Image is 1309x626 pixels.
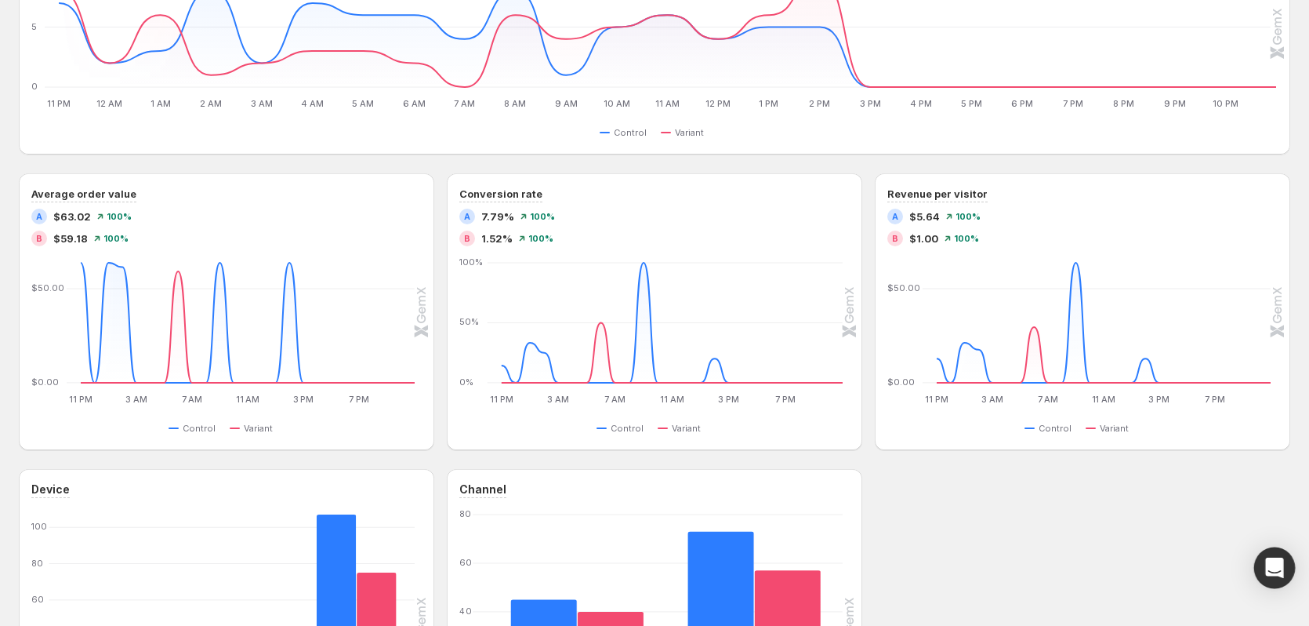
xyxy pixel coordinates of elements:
[31,377,59,388] text: $0.00
[555,98,578,109] text: 9 AM
[658,419,707,438] button: Variant
[236,394,260,405] text: 11 AM
[672,422,701,435] span: Variant
[981,394,1003,405] text: 3 AM
[200,98,222,109] text: 2 AM
[481,231,513,246] span: 1.52%
[459,317,479,328] text: 50%
[169,419,222,438] button: Control
[809,98,830,109] text: 2 PM
[293,394,314,405] text: 3 PM
[47,98,71,109] text: 11 PM
[454,98,475,109] text: 7 AM
[1011,98,1033,109] text: 6 PM
[892,212,898,221] h2: A
[614,126,647,139] span: Control
[31,21,37,32] text: 5
[150,98,171,109] text: 1 AM
[31,521,47,532] text: 100
[69,394,92,405] text: 11 PM
[611,422,644,435] span: Control
[660,394,684,405] text: 11 AM
[776,394,796,405] text: 7 PM
[36,234,42,243] h2: B
[53,231,88,246] span: $59.18
[954,234,979,243] span: 100 %
[961,98,982,109] text: 5 PM
[600,123,653,142] button: Control
[103,234,129,243] span: 100 %
[1092,394,1116,405] text: 11 AM
[182,394,203,405] text: 7 AM
[459,186,542,202] h3: Conversion rate
[490,394,513,405] text: 11 PM
[230,419,279,438] button: Variant
[1205,394,1225,405] text: 7 PM
[31,186,136,202] h3: Average order value
[349,394,369,405] text: 7 PM
[36,212,42,221] h2: A
[1086,419,1135,438] button: Variant
[301,98,324,109] text: 4 AM
[675,126,704,139] span: Variant
[909,209,940,224] span: $5.64
[183,422,216,435] span: Control
[887,377,915,388] text: $0.00
[481,209,514,224] span: 7.79%
[459,377,473,388] text: 0%
[909,231,938,246] span: $1.00
[1149,394,1170,405] text: 3 PM
[31,282,64,293] text: $50.00
[887,186,988,202] h3: Revenue per visitor
[925,394,948,405] text: 11 PM
[705,98,731,109] text: 12 PM
[1164,98,1186,109] text: 9 PM
[459,257,483,268] text: 100%
[31,558,43,569] text: 80
[459,482,506,497] h3: Channel
[459,557,472,568] text: 60
[1039,422,1071,435] span: Control
[719,394,740,405] text: 3 PM
[352,98,374,109] text: 5 AM
[528,234,553,243] span: 100 %
[31,594,44,605] text: 60
[596,419,650,438] button: Control
[860,98,881,109] text: 3 PM
[107,212,132,221] span: 100 %
[604,98,630,109] text: 10 AM
[53,209,91,224] span: $63.02
[604,394,625,405] text: 7 AM
[125,394,147,405] text: 3 AM
[459,606,472,617] text: 40
[661,123,710,142] button: Variant
[1038,394,1059,405] text: 7 AM
[1113,98,1134,109] text: 8 PM
[1063,98,1083,109] text: 7 PM
[251,98,273,109] text: 3 AM
[31,81,38,92] text: 0
[530,212,555,221] span: 100 %
[459,508,471,519] text: 80
[1254,548,1296,589] div: Open Intercom Messenger
[955,212,981,221] span: 100 %
[1100,422,1129,435] span: Variant
[547,394,569,405] text: 3 AM
[655,98,680,109] text: 11 AM
[464,212,470,221] h2: A
[910,98,932,109] text: 4 PM
[96,98,122,109] text: 12 AM
[31,482,70,497] h3: Device
[759,98,778,109] text: 1 PM
[504,98,526,109] text: 8 AM
[892,234,898,243] h2: B
[403,98,426,109] text: 6 AM
[1024,419,1078,438] button: Control
[1213,98,1238,109] text: 10 PM
[244,422,273,435] span: Variant
[464,234,470,243] h2: B
[887,282,920,293] text: $50.00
